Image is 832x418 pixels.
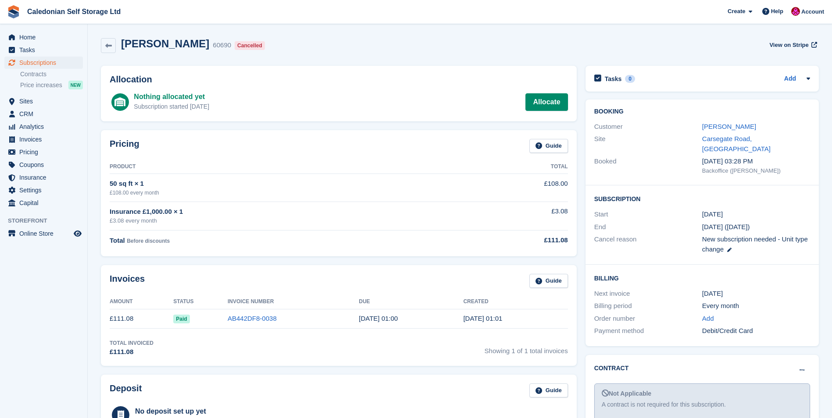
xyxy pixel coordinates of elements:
[19,159,72,171] span: Coupons
[173,315,189,323] span: Paid
[8,216,87,225] span: Storefront
[702,135,771,152] a: Carsegate Road, [GEOGRAPHIC_DATA]
[110,347,154,357] div: £111.08
[801,7,824,16] span: Account
[228,315,277,322] a: AB442DF8-0038
[127,238,170,244] span: Before discounts
[110,383,142,398] h2: Deposit
[173,295,228,309] th: Status
[766,38,819,52] a: View on Stripe
[20,70,83,78] a: Contracts
[4,146,83,158] a: menu
[463,295,568,309] th: Created
[4,108,83,120] a: menu
[456,235,568,245] div: £111.08
[121,38,209,50] h2: [PERSON_NAME]
[110,179,456,189] div: 50 sq ft × 1
[594,326,702,336] div: Payment method
[110,295,173,309] th: Amount
[702,209,723,220] time: 2024-12-01 01:00:00 UTC
[359,295,463,309] th: Due
[702,123,756,130] a: [PERSON_NAME]
[19,44,72,56] span: Tasks
[359,315,398,322] time: 2024-12-02 01:00:00 UTC
[791,7,800,16] img: Donald Mathieson
[594,209,702,220] div: Start
[456,174,568,202] td: £108.00
[4,31,83,43] a: menu
[456,160,568,174] th: Total
[110,274,145,288] h2: Invoices
[19,227,72,240] span: Online Store
[110,74,568,85] h2: Allocation
[72,228,83,239] a: Preview store
[19,146,72,158] span: Pricing
[702,301,810,311] div: Every month
[602,389,803,398] div: Not Applicable
[19,133,72,145] span: Invoices
[702,156,810,166] div: [DATE] 03:28 PM
[7,5,20,18] img: stora-icon-8386f47178a22dfd0bd8f6a31ec36ba5ce8667c1dd55bd0f319d3a0aa187defe.svg
[594,314,702,324] div: Order number
[68,81,83,89] div: NEW
[605,75,622,83] h2: Tasks
[702,289,810,299] div: [DATE]
[4,57,83,69] a: menu
[594,134,702,154] div: Site
[594,222,702,232] div: End
[19,184,72,196] span: Settings
[134,92,209,102] div: Nothing allocated yet
[702,166,810,175] div: Backoffice ([PERSON_NAME])
[20,81,62,89] span: Price increases
[456,202,568,230] td: £3.08
[485,339,568,357] span: Showing 1 of 1 total invoices
[594,156,702,175] div: Booked
[728,7,745,16] span: Create
[19,108,72,120] span: CRM
[594,108,810,115] h2: Booking
[594,301,702,311] div: Billing period
[4,133,83,145] a: menu
[769,41,808,50] span: View on Stripe
[4,197,83,209] a: menu
[594,364,629,373] h2: Contract
[4,95,83,107] a: menu
[463,315,502,322] time: 2024-12-01 01:01:04 UTC
[4,44,83,56] a: menu
[20,80,83,90] a: Price increases NEW
[110,216,456,225] div: £3.08 every month
[19,57,72,69] span: Subscriptions
[784,74,796,84] a: Add
[594,273,810,282] h2: Billing
[235,41,265,50] div: Cancelled
[702,326,810,336] div: Debit/Credit Card
[110,189,456,197] div: £108.00 every month
[134,102,209,111] div: Subscription started [DATE]
[702,314,714,324] a: Add
[19,171,72,184] span: Insurance
[135,406,316,417] div: No deposit set up yet
[529,139,568,153] a: Guide
[602,400,803,409] div: A contract is not required for this subscription.
[4,120,83,133] a: menu
[110,160,456,174] th: Product
[594,234,702,254] div: Cancel reason
[529,274,568,288] a: Guide
[228,295,359,309] th: Invoice Number
[525,93,568,111] a: Allocate
[529,383,568,398] a: Guide
[4,227,83,240] a: menu
[4,184,83,196] a: menu
[19,31,72,43] span: Home
[110,207,456,217] div: Insurance £1,000.00 × 1
[24,4,124,19] a: Caledonian Self Storage Ltd
[594,194,810,203] h2: Subscription
[4,159,83,171] a: menu
[702,223,750,230] span: [DATE] ([DATE])
[594,289,702,299] div: Next invoice
[110,237,125,244] span: Total
[594,122,702,132] div: Customer
[110,339,154,347] div: Total Invoiced
[19,197,72,209] span: Capital
[19,120,72,133] span: Analytics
